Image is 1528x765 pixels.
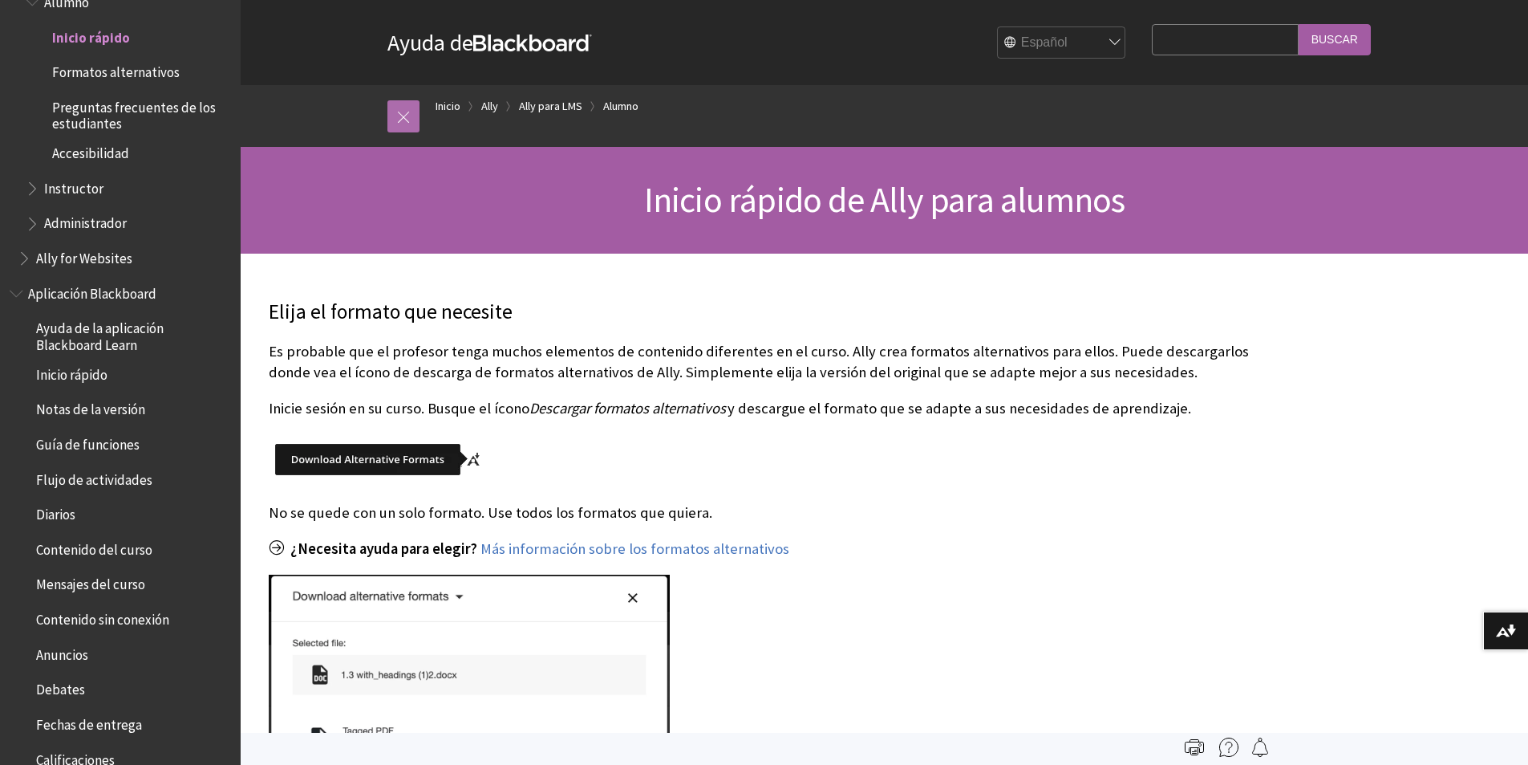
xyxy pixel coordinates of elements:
span: Inicio rápido [36,361,107,383]
span: Aplicación Blackboard [28,280,156,302]
span: Inicio rápido de Ally para alumnos [644,177,1125,222]
span: Diarios [36,501,75,523]
a: Inicio [436,96,460,116]
span: Formatos alternativos [52,59,180,81]
p: Elija el formato que necesite [269,298,1263,327]
select: Site Language Selector [998,27,1126,59]
span: Descargar formatos alternativos [529,399,726,417]
span: Contenido sin conexión [36,606,169,628]
img: Follow this page [1250,738,1270,757]
a: Alumno [603,96,638,116]
span: Ally for Websites [36,245,132,267]
span: Ayuda de la aplicación Blackboard Learn [36,315,229,353]
p: No se quede con un solo formato. Use todos los formatos que quiera. [269,503,1263,523]
a: Ayuda deBlackboard [387,28,592,57]
a: Ally para LMS [519,96,582,116]
img: More help [1219,738,1238,757]
span: Flujo de actividades [36,466,152,488]
input: Buscar [1299,24,1371,55]
strong: Blackboard [473,35,592,51]
span: Inicio rápido [52,24,130,46]
span: Guía de funciones [36,431,140,453]
p: Es probable que el profesor tenga muchos elementos de contenido diferentes en el curso. Ally crea... [269,341,1263,383]
span: Administrador [44,210,127,232]
a: Más información sobre los formatos alternativos [480,539,789,559]
span: Instructor [44,175,103,197]
span: Contenido del curso [36,536,152,558]
span: Accesibilidad [52,140,129,161]
span: Anuncios [36,641,88,663]
img: Print [1185,738,1204,757]
a: Ally [481,96,498,116]
span: Mensajes del curso [36,572,145,593]
span: Debates [36,677,85,698]
span: Preguntas frecuentes de los estudiantes [52,94,229,132]
p: Inicie sesión en su curso. Busque el ícono y descargue el formato que se adapte a sus necesidades... [269,398,1263,419]
span: Fechas de entrega [36,711,142,733]
span: Notas de la versión [36,396,145,417]
span: ¿Necesita ayuda para elegir? [290,539,477,558]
